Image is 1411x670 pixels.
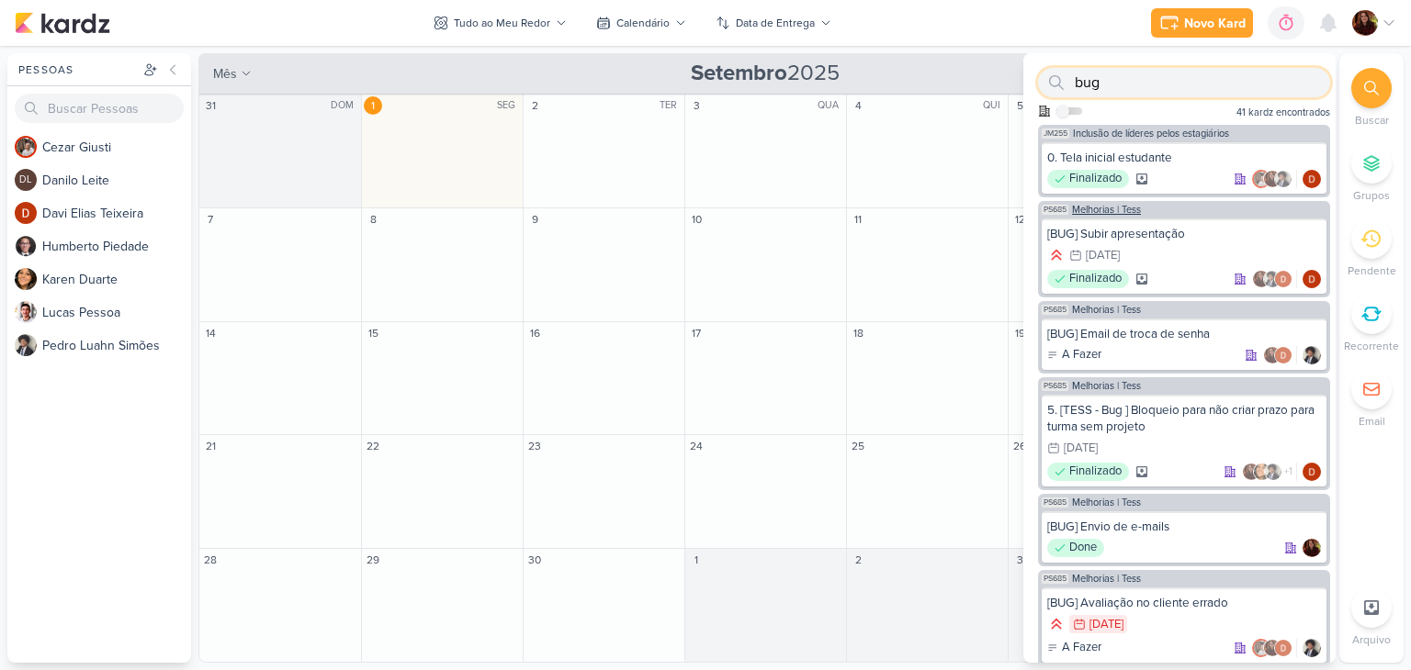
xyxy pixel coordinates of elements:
[849,551,867,569] div: 2
[849,96,867,115] div: 4
[1010,551,1029,569] div: 3
[1072,381,1141,391] span: Melhorias | Tess
[497,98,521,113] div: SEG
[15,136,37,158] img: Cezar Giusti
[849,437,867,455] div: 25
[1042,497,1068,508] span: PS685
[15,12,110,34] img: kardz.app
[1252,270,1297,288] div: Colaboradores: Jaqueline Molina, Pedro Luahn Simões, Davi Elias Teixeira
[1047,402,1321,435] div: 5. [TESS - Bug ] Bloqueio para não criar prazo para turma sem projeto
[1344,338,1399,354] p: Recorrente
[1038,68,1330,97] input: Busque por kardz
[687,210,705,229] div: 10
[364,210,382,229] div: 8
[1073,128,1229,139] span: Inclusão de líderes pelos estagiários
[1062,639,1101,657] p: A Fazer
[1303,270,1321,288] div: Responsável: Davi Elias Teixeira
[1010,437,1029,455] div: 26
[1136,466,1147,477] div: Arquivado
[42,237,191,256] div: H u m b e r t o P i e d a d e
[1252,270,1270,288] img: Jaqueline Molina
[1252,639,1297,657] div: Colaboradores: Cezar Giusti, Jaqueline Molina, Davi Elias Teixeira
[1047,463,1129,481] div: Finalizado
[1264,463,1282,481] img: Pedro Luahn Simões
[687,324,705,342] div: 17
[1303,539,1321,557] img: Jaqueline Molina
[42,270,191,289] div: K a r e n D u a r t e
[15,301,37,323] img: Lucas Pessoa
[1047,519,1321,535] div: [BUG] Envio de e-mails
[1303,270,1321,288] img: Davi Elias Teixeira
[15,94,184,123] input: Buscar Pessoas
[364,96,382,115] div: 1
[1252,639,1270,657] img: Cezar Giusti
[687,437,705,455] div: 24
[1303,346,1321,364] img: Pedro Luahn Simões
[525,210,544,229] div: 9
[1010,324,1029,342] div: 19
[1242,463,1297,481] div: Colaboradores: Jaqueline Molina, Karen Duarte, Pedro Luahn Simões, Davi Elias Teixeira
[1355,112,1389,128] p: Buscar
[1303,639,1321,657] img: Pedro Luahn Simões
[525,437,544,455] div: 23
[525,96,544,115] div: 2
[1353,187,1390,204] p: Grupos
[525,324,544,342] div: 16
[525,551,544,569] div: 30
[849,210,867,229] div: 11
[687,96,705,115] div: 3
[42,138,191,157] div: C e z a r G i u s t i
[1352,631,1391,648] p: Arquivo
[201,437,220,455] div: 21
[42,171,191,190] div: D a n i l o L e i t e
[691,59,840,88] span: 2025
[1072,497,1141,508] span: Melhorias | Tess
[1282,464,1292,479] span: +1
[1042,305,1068,315] span: PS685
[1069,539,1097,557] p: Done
[1089,619,1123,631] div: [DATE]
[1136,274,1147,285] div: Arquivado
[364,551,382,569] div: 29
[1047,246,1066,264] div: Prioridade Alta
[1047,595,1321,611] div: [BUG] Avaliação no cliente errado
[1069,270,1122,288] p: Finalizado
[1047,150,1321,166] div: 0. Tela inicial estudante
[15,61,140,78] div: Pessoas
[1263,346,1281,364] img: Jaqueline Molina
[42,204,191,223] div: D a v i E l i a s T e i x e i r a
[15,268,37,290] img: Karen Duarte
[1042,205,1068,215] span: PS685
[1348,262,1396,279] p: Pendente
[1069,170,1122,188] p: Finalizado
[983,98,1006,113] div: QUI
[1274,346,1292,364] img: Davi Elias Teixeira
[213,64,237,84] span: mês
[1303,346,1321,364] div: Responsável: Pedro Luahn Simões
[1303,539,1321,557] div: Responsável: Jaqueline Molina
[1072,574,1141,584] span: Melhorias | Tess
[15,334,37,356] img: Pedro Luahn Simões
[201,210,220,229] div: 7
[1151,8,1253,38] button: Novo Kard
[1303,463,1321,481] img: Davi Elias Teixeira
[1136,173,1147,184] div: Arquivado
[42,303,191,322] div: L u c a s P e s s o a
[15,169,37,191] div: Danilo Leite
[1242,463,1260,481] img: Jaqueline Molina
[1010,96,1029,115] div: 5
[1047,539,1104,557] div: Done
[201,96,220,115] div: 31
[1072,305,1141,315] span: Melhorias | Tess
[15,235,37,257] img: Humberto Piedade
[1062,346,1101,364] p: A Fazer
[1263,639,1281,657] img: Jaqueline Molina
[1010,210,1029,229] div: 12
[1047,226,1321,242] div: [BUG] Subir apresentação
[1303,639,1321,657] div: Responsável: Pedro Luahn Simões
[1263,170,1281,188] img: Jaqueline Molina
[1252,170,1297,188] div: Colaboradores: Cezar Giusti, Jaqueline Molina, Pedro Luahn Simões
[1263,270,1281,288] img: Pedro Luahn Simões
[1303,170,1321,188] div: Responsável: Davi Elias Teixeira
[1303,170,1321,188] img: Davi Elias Teixeira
